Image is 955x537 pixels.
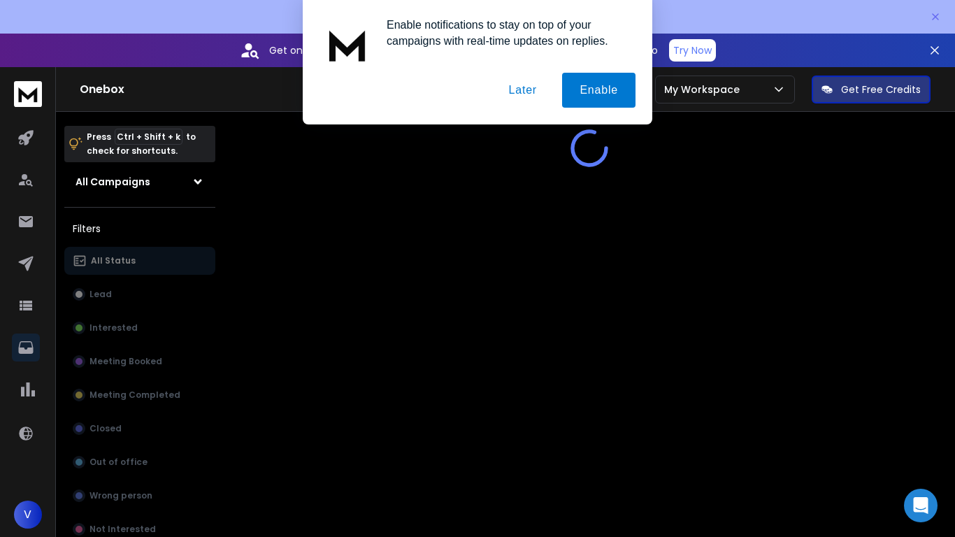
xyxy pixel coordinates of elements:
h3: Filters [64,219,215,238]
div: Enable notifications to stay on top of your campaigns with real-time updates on replies. [375,17,636,49]
button: V [14,501,42,529]
img: notification icon [319,17,375,73]
button: Enable [562,73,636,108]
p: Press to check for shortcuts. [87,130,196,158]
span: Ctrl + Shift + k [115,129,182,145]
button: Later [491,73,554,108]
div: Open Intercom Messenger [904,489,938,522]
h1: All Campaigns [76,175,150,189]
button: All Campaigns [64,168,215,196]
